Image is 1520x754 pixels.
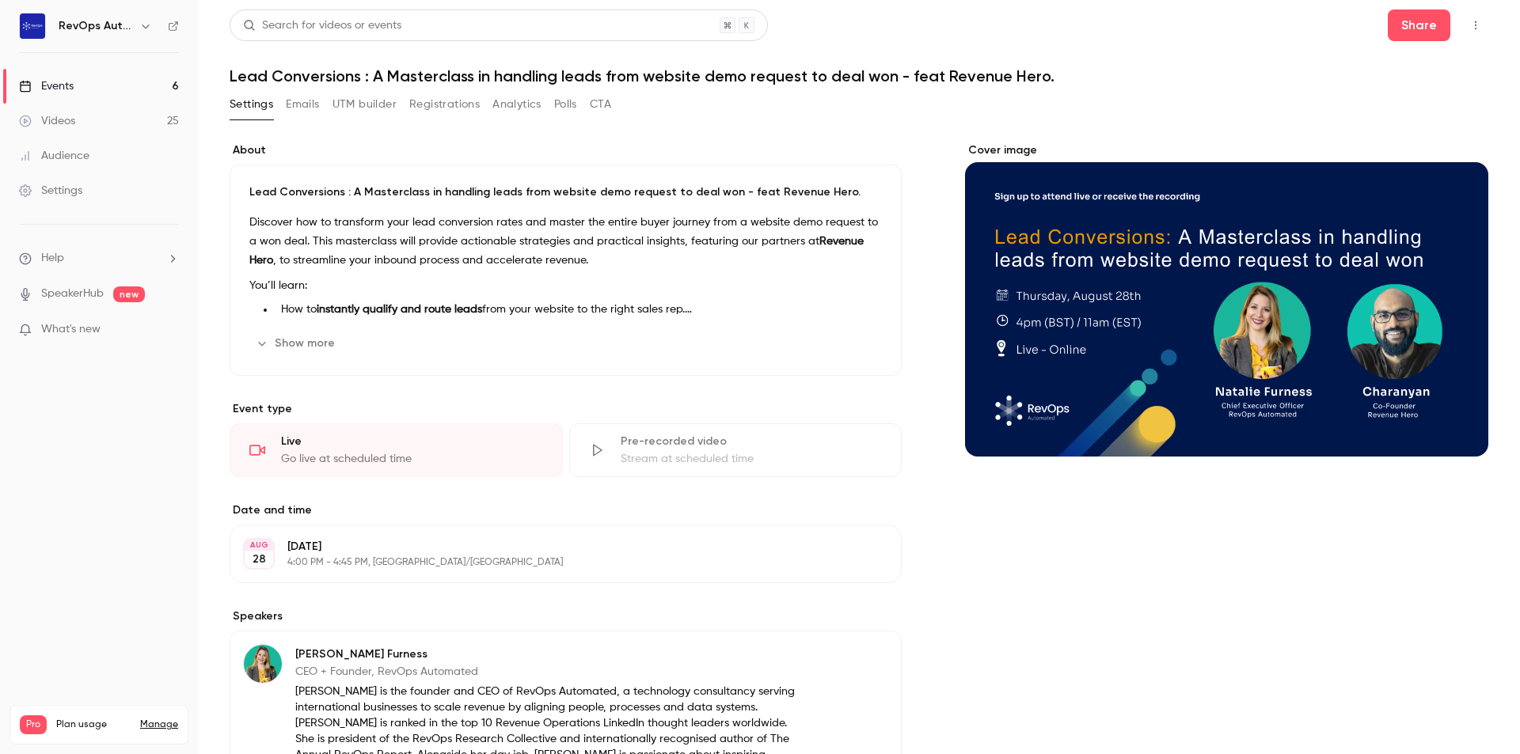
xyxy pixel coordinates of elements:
span: Plan usage [56,718,131,731]
h1: Lead Conversions : A Masterclass in handling leads from website demo request to deal won - feat R... [230,66,1488,85]
p: Lead Conversions : A Masterclass in handling leads from website demo request to deal won - feat R... [249,184,882,200]
li: help-dropdown-opener [19,250,179,267]
button: Analytics [492,92,541,117]
div: Pre-recorded video [621,434,883,449]
div: Videos [19,113,75,129]
h6: RevOps Automated [59,18,133,34]
div: LiveGo live at scheduled time [230,423,563,477]
label: Cover image [965,142,1488,158]
p: [PERSON_NAME] Furness [295,646,799,662]
p: You’ll learn: [249,276,882,295]
button: Share [1388,9,1450,41]
section: Cover image [965,142,1488,457]
iframe: Noticeable Trigger [160,323,179,337]
p: 4:00 PM - 4:45 PM, [GEOGRAPHIC_DATA]/[GEOGRAPHIC_DATA] [287,556,818,569]
li: How to from your website to the right sales rep. [275,301,882,318]
button: Registrations [409,92,480,117]
p: Event type [230,401,902,417]
img: RevOps Automated [20,13,45,39]
span: Help [41,250,64,267]
span: Pro [20,715,47,734]
a: SpeakerHub [41,286,104,302]
div: Events [19,78,74,94]
button: Show more [249,331,344,356]
button: CTA [590,92,611,117]
span: new [113,286,145,302]
div: Search for videos or events [243,17,401,34]
a: Manage [140,718,178,731]
div: Stream at scheduled time [621,451,883,467]
div: Audience [19,148,89,164]
p: CEO + Founder, RevOps Automated [295,664,799,680]
label: Date and time [230,502,902,518]
p: 28 [253,551,266,567]
p: [DATE] [287,539,818,555]
button: Emails [286,92,319,117]
div: AUG [245,540,273,551]
div: Go live at scheduled time [281,451,543,467]
p: Discover how to transform your lead conversion rates and master the entire buyer journey from a w... [249,213,882,270]
button: UTM builder [332,92,397,117]
strong: instantly qualify and route leads [317,304,482,315]
label: Speakers [230,608,902,624]
div: Live [281,434,543,449]
button: Settings [230,92,273,117]
div: Pre-recorded videoStream at scheduled time [569,423,902,477]
label: About [230,142,902,158]
button: Polls [554,92,577,117]
span: What's new [41,321,101,338]
div: Settings [19,183,82,199]
img: Natalie Furness [244,645,282,683]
